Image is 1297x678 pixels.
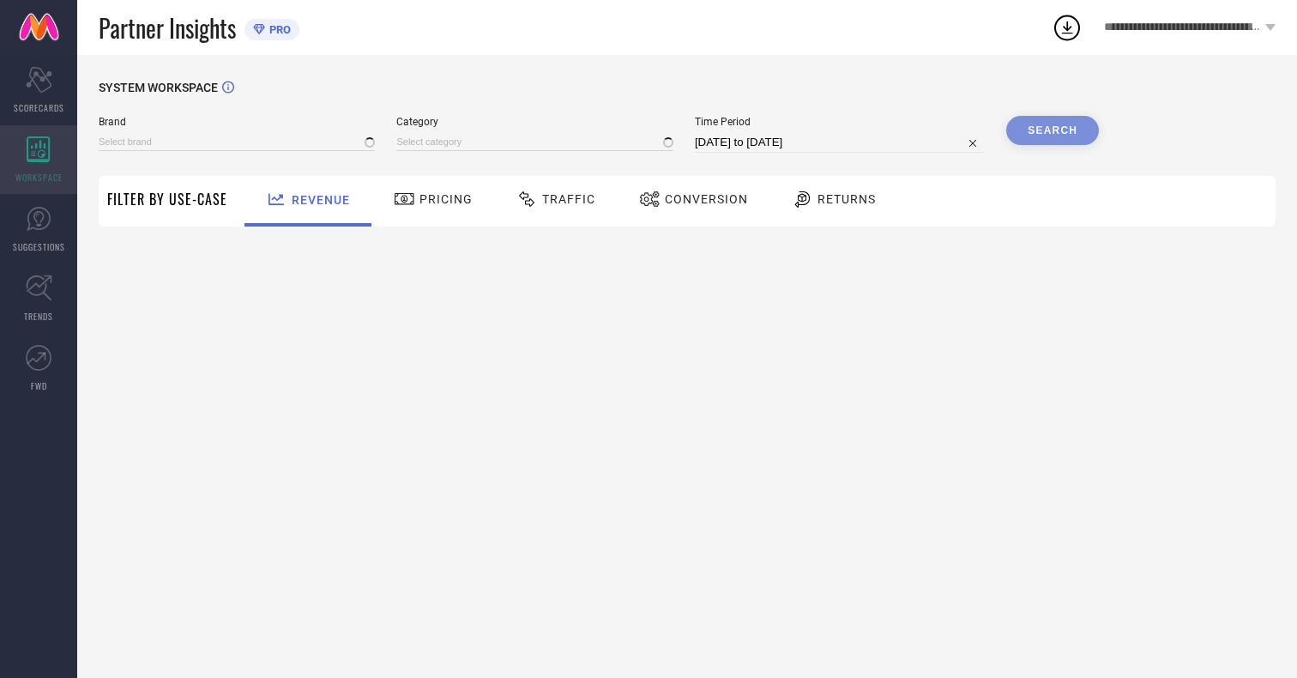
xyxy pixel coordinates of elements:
span: SUGGESTIONS [13,240,65,253]
span: Revenue [292,193,350,207]
span: FWD [31,379,47,392]
input: Select time period [695,132,985,153]
span: Time Period [695,116,985,128]
span: Returns [817,192,876,206]
div: Open download list [1052,12,1083,43]
span: SYSTEM WORKSPACE [99,81,218,94]
span: SCORECARDS [14,101,64,114]
span: PRO [265,23,291,36]
span: Filter By Use-Case [107,189,227,209]
span: TRENDS [24,310,53,323]
span: Conversion [665,192,748,206]
span: Traffic [542,192,595,206]
span: Pricing [419,192,473,206]
span: Partner Insights [99,10,236,45]
span: Category [396,116,673,128]
input: Select brand [99,133,375,151]
span: WORKSPACE [15,171,63,184]
span: Brand [99,116,375,128]
input: Select category [396,133,673,151]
